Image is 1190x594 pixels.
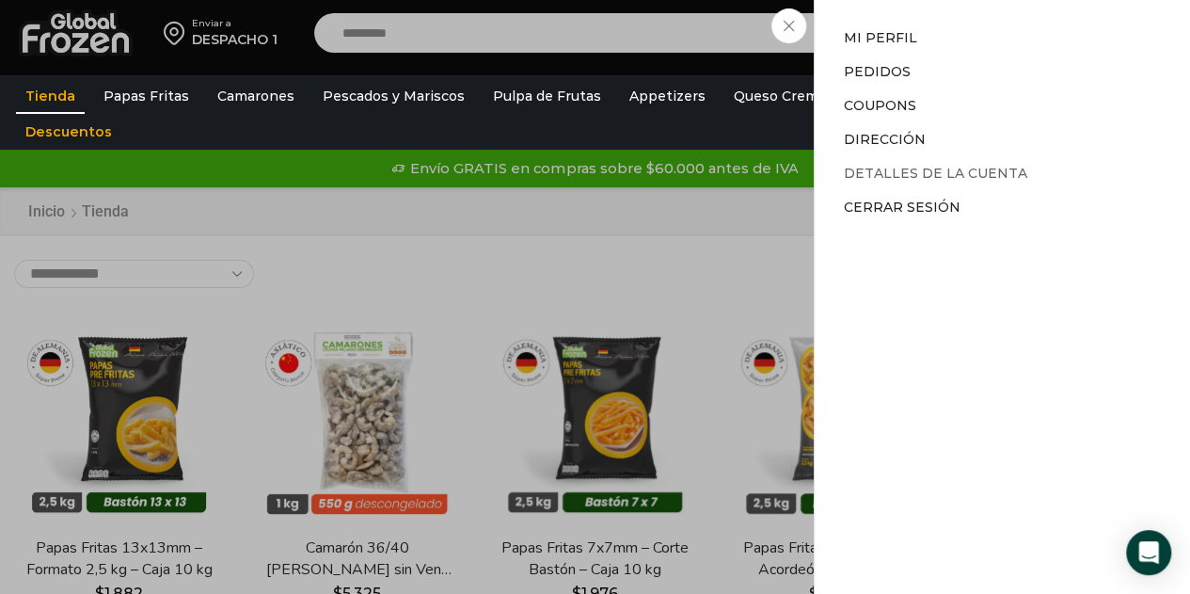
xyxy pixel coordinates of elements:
[313,78,474,114] a: Pescados y Mariscos
[843,29,916,46] a: Mi perfil
[843,131,925,148] a: Dirección
[843,199,960,216] a: Cerrar sesión
[843,97,915,114] a: Coupons
[724,78,835,114] a: Queso Crema
[94,78,198,114] a: Papas Fritas
[620,78,715,114] a: Appetizers
[484,78,611,114] a: Pulpa de Frutas
[1126,530,1171,575] div: Open Intercom Messenger
[843,165,1026,182] a: Detalles de la cuenta
[16,114,121,150] a: Descuentos
[843,63,910,80] a: Pedidos
[16,78,85,114] a: Tienda
[208,78,304,114] a: Camarones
